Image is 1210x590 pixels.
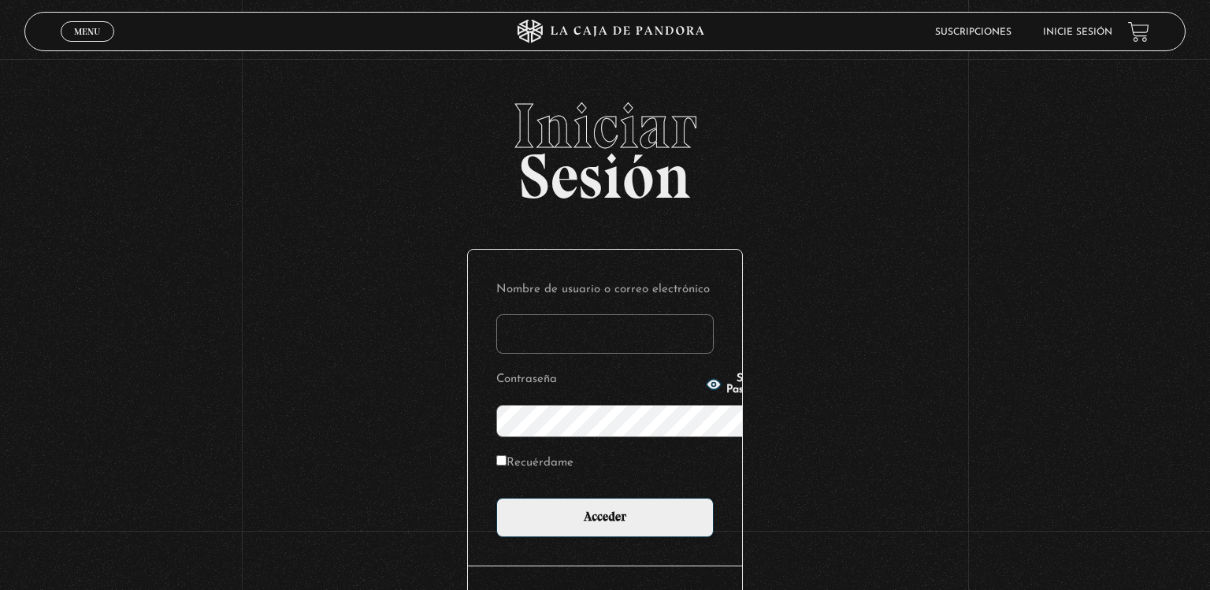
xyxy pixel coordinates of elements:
[496,278,714,302] label: Nombre de usuario o correo electrónico
[496,498,714,537] input: Acceder
[74,27,100,36] span: Menu
[24,95,1186,195] h2: Sesión
[706,373,772,395] button: Show Password
[1043,28,1112,37] a: Inicie sesión
[726,373,772,395] span: Show Password
[496,455,507,466] input: Recuérdame
[24,95,1186,158] span: Iniciar
[496,368,701,392] label: Contraseña
[496,451,573,476] label: Recuérdame
[935,28,1011,37] a: Suscripciones
[1128,20,1149,42] a: View your shopping cart
[69,40,106,51] span: Cerrar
